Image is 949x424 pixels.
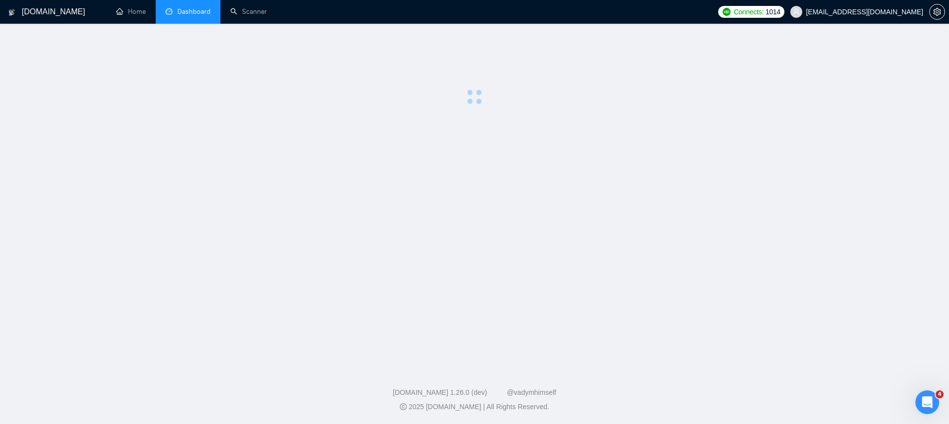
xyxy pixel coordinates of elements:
[766,6,780,17] span: 1014
[507,388,556,396] a: @vadymhimself
[177,7,211,16] span: Dashboard
[116,7,146,16] a: homeHome
[166,8,173,15] span: dashboard
[930,8,945,16] span: setting
[733,6,763,17] span: Connects:
[929,4,945,20] button: setting
[393,388,487,396] a: [DOMAIN_NAME] 1.26.0 (dev)
[793,8,800,15] span: user
[400,403,407,410] span: copyright
[8,402,941,412] div: 2025 [DOMAIN_NAME] | All Rights Reserved.
[929,8,945,16] a: setting
[8,4,15,20] img: logo
[723,8,731,16] img: upwork-logo.png
[936,390,944,398] span: 4
[230,7,267,16] a: searchScanner
[915,390,939,414] iframe: Intercom live chat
